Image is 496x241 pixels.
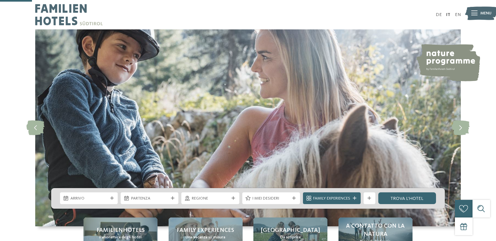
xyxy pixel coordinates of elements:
span: Da scoprire [280,234,301,240]
span: Partenza [131,196,168,201]
span: Familienhotels [97,226,145,234]
span: Arrivo [70,196,108,201]
span: I miei desideri [252,196,290,201]
a: IT [446,12,450,17]
a: trova l’hotel [378,192,436,204]
a: DE [436,12,442,17]
a: EN [455,12,461,17]
span: Family experiences [177,226,234,234]
span: A contatto con la natura [344,222,407,238]
img: Family hotel Alto Adige: the happy family places! [35,29,461,226]
span: Menu [480,10,491,16]
span: Panoramica degli hotel [99,234,142,240]
span: [GEOGRAPHIC_DATA] [261,226,320,234]
img: nature programme by Familienhotels Südtirol [415,44,480,81]
span: Family Experiences [313,196,350,201]
span: Una vacanza su misura [186,234,225,240]
span: Regione [192,196,229,201]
